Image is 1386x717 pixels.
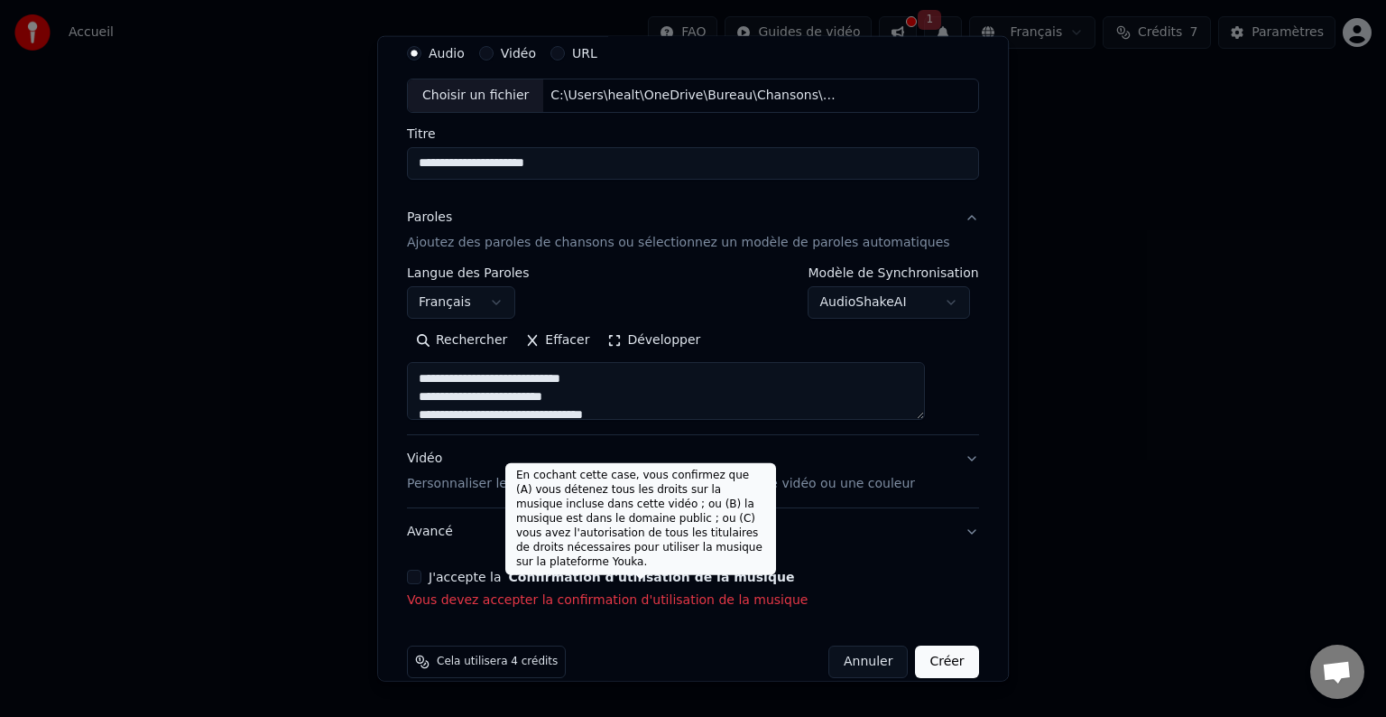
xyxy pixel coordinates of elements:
p: Ajoutez des paroles de chansons ou sélectionnez un modèle de paroles automatiques [407,234,950,252]
div: En cochant cette case, vous confirmez que (A) vous détenez tous les droits sur la musique incluse... [505,463,776,575]
button: Rechercher [407,326,516,355]
label: Modèle de Synchronisation [808,266,979,279]
button: Effacer [516,326,598,355]
button: Créer [916,646,979,678]
p: Personnaliser le vidéo de karaoké : utiliser une image, une vidéo ou une couleur [407,475,915,493]
label: Langue des Paroles [407,266,530,279]
div: Choisir un fichier [408,79,543,112]
div: C:\Users\healt\OneDrive\Bureau\Chansons\SOS\Ame en detresse IA.wav [544,87,851,105]
button: J'accepte la [509,571,795,583]
button: Annuler [828,646,908,678]
label: Vidéo [501,47,536,60]
label: Audio [429,47,465,60]
div: ParolesAjoutez des paroles de chansons ou sélectionnez un modèle de paroles automatiques [407,266,979,434]
button: ParolesAjoutez des paroles de chansons ou sélectionnez un modèle de paroles automatiques [407,194,979,266]
button: Développer [599,326,710,355]
label: J'accepte la [429,571,794,583]
button: VidéoPersonnaliser le vidéo de karaoké : utiliser une image, une vidéo ou une couleur [407,435,979,507]
div: Vidéo [407,450,915,493]
div: Paroles [407,209,452,227]
label: URL [572,47,597,60]
span: Cela utilisera 4 crédits [437,655,558,669]
p: Vous devez accepter la confirmation d'utilisation de la musique [407,591,979,610]
button: Avancé [407,508,979,555]
label: Titre [407,127,979,140]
